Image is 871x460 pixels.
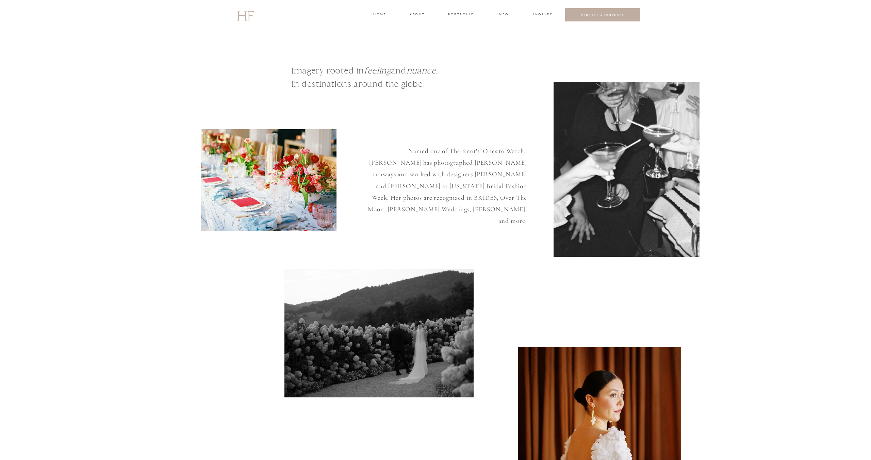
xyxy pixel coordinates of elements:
p: Named one of The Knot's 'Ones to Watch,' [PERSON_NAME] has photographed [PERSON_NAME] runways and... [362,145,527,215]
i: nuance [407,65,436,76]
a: INQUIRE [533,12,552,18]
a: REQUEST A PROPOSAL [571,13,635,17]
a: HF [237,5,254,25]
i: feeling [364,65,391,76]
h1: Imagery rooted in and , in destinations around the globe. [292,64,475,100]
a: home [373,12,386,18]
a: portfolio [448,12,474,18]
a: INFO [497,12,509,18]
a: about [410,12,424,18]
